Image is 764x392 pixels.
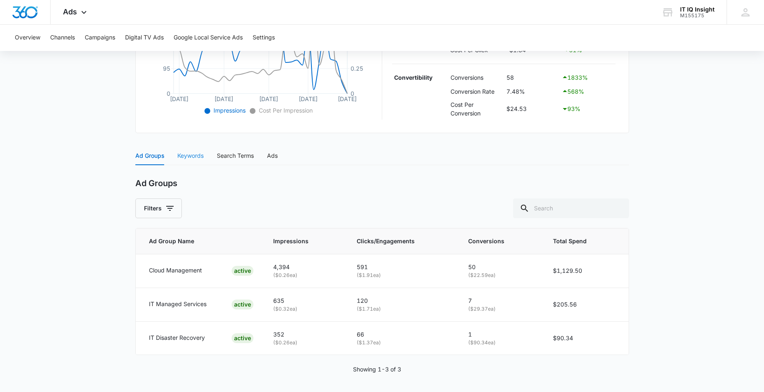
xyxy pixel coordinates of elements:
[177,151,204,160] div: Keywords
[680,6,715,13] div: account name
[357,237,437,246] span: Clicks/Engagements
[149,333,205,342] p: IT Disaster Recovery
[351,65,363,72] tspan: 0.25
[448,71,504,85] td: Conversions
[543,321,629,355] td: $90.34
[15,25,40,51] button: Overview
[267,151,278,160] div: Ads
[468,330,533,339] p: 1
[273,330,337,339] p: 352
[504,71,560,85] td: 58
[543,288,629,321] td: $205.56
[504,98,560,120] td: $24.53
[273,272,337,279] p: ( $0.26 ea)
[351,90,354,97] tspan: 0
[85,25,115,51] button: Campaigns
[273,296,337,305] p: 635
[468,263,533,272] p: 50
[170,95,188,102] tspan: [DATE]
[299,95,318,102] tspan: [DATE]
[50,25,75,51] button: Channels
[468,237,521,246] span: Conversions
[273,263,337,272] p: 4,394
[135,198,182,218] button: Filters
[357,339,448,347] p: ( $1.37 ea)
[448,98,504,120] td: Cost Per Conversion
[214,95,233,102] tspan: [DATE]
[63,7,77,16] span: Ads
[562,72,613,82] div: 1833 %
[357,305,448,313] p: ( $1.71 ea)
[257,107,313,114] span: Cost Per Impression
[357,263,448,272] p: 591
[273,305,337,313] p: ( $0.32 ea)
[338,95,357,102] tspan: [DATE]
[125,25,164,51] button: Digital TV Ads
[543,254,629,288] td: $1,129.50
[353,365,401,374] p: Showing 1-3 of 3
[135,178,177,189] h2: Ad Groups
[163,65,170,72] tspan: 95
[259,95,278,102] tspan: [DATE]
[504,84,560,98] td: 7.48%
[553,237,604,246] span: Total Spend
[357,296,448,305] p: 120
[394,74,432,81] strong: Convertibility
[468,272,533,279] p: ( $22.59 ea)
[149,237,242,246] span: Ad Group Name
[448,84,504,98] td: Conversion Rate
[174,25,243,51] button: Google Local Service Ads
[232,333,253,343] div: ACTIVE
[149,266,202,275] p: Cloud Management
[468,305,533,313] p: ( $29.37 ea)
[468,296,533,305] p: 7
[562,104,613,114] div: 93 %
[232,266,253,276] div: ACTIVE
[166,90,170,97] tspan: 0
[135,151,164,160] div: Ad Groups
[357,272,448,279] p: ( $1.91 ea)
[232,300,253,309] div: ACTIVE
[212,107,246,114] span: Impressions
[357,330,448,339] p: 66
[680,13,715,18] div: account id
[253,25,275,51] button: Settings
[149,300,207,309] p: IT Managed Services
[217,151,254,160] div: Search Terms
[273,237,325,246] span: Impressions
[468,339,533,347] p: ( $90.34 ea)
[273,339,337,347] p: ( $0.26 ea)
[513,198,629,218] input: Search
[562,86,613,96] div: 568 %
